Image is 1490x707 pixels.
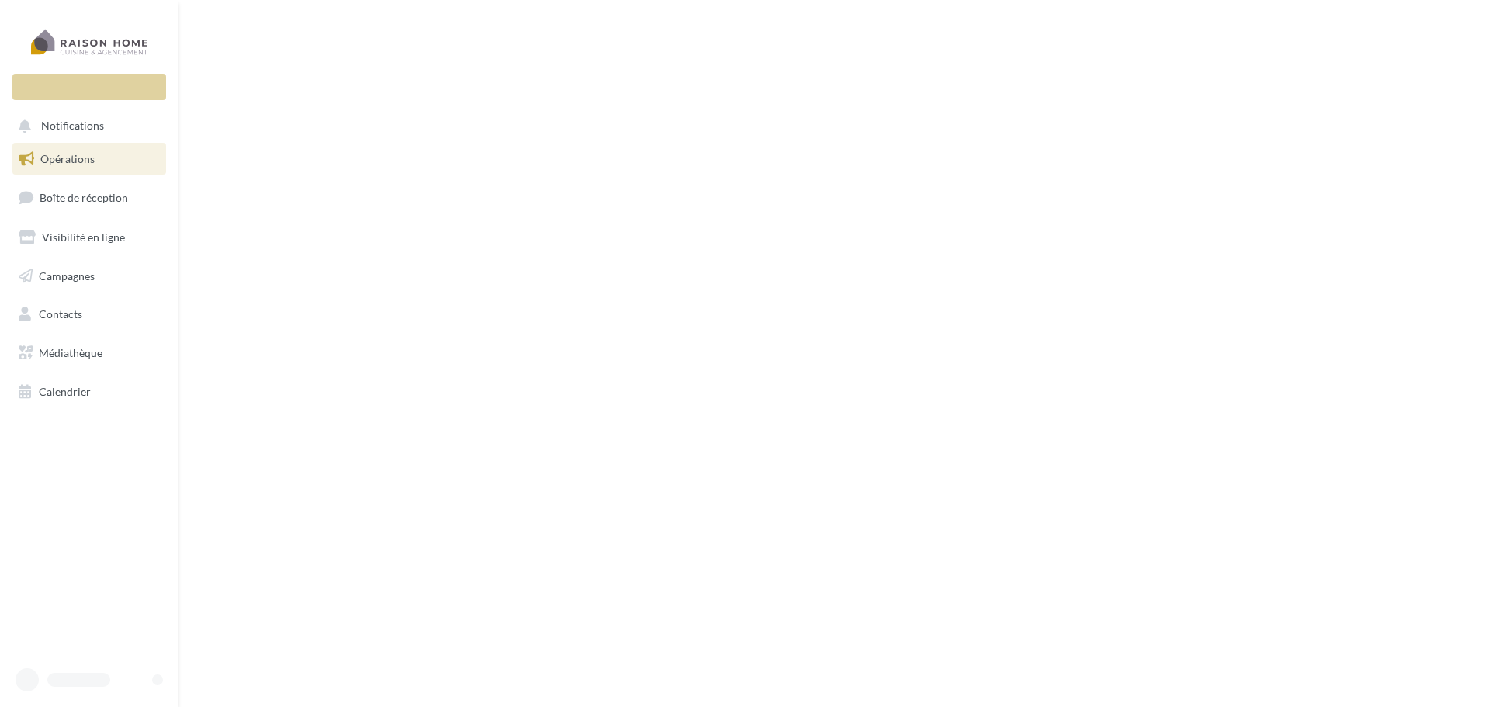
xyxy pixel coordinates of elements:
div: Nouvelle campagne [12,74,166,100]
a: Campagnes [9,260,169,293]
a: Boîte de réception [9,181,169,214]
a: Opérations [9,143,169,175]
span: Opérations [40,152,95,165]
a: Visibilité en ligne [9,221,169,254]
span: Boîte de réception [40,191,128,204]
a: Médiathèque [9,337,169,369]
span: Campagnes [39,269,95,282]
a: Calendrier [9,376,169,408]
span: Visibilité en ligne [42,230,125,244]
span: Contacts [39,307,82,321]
span: Médiathèque [39,346,102,359]
a: Contacts [9,298,169,331]
span: Notifications [41,120,104,133]
span: Calendrier [39,385,91,398]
